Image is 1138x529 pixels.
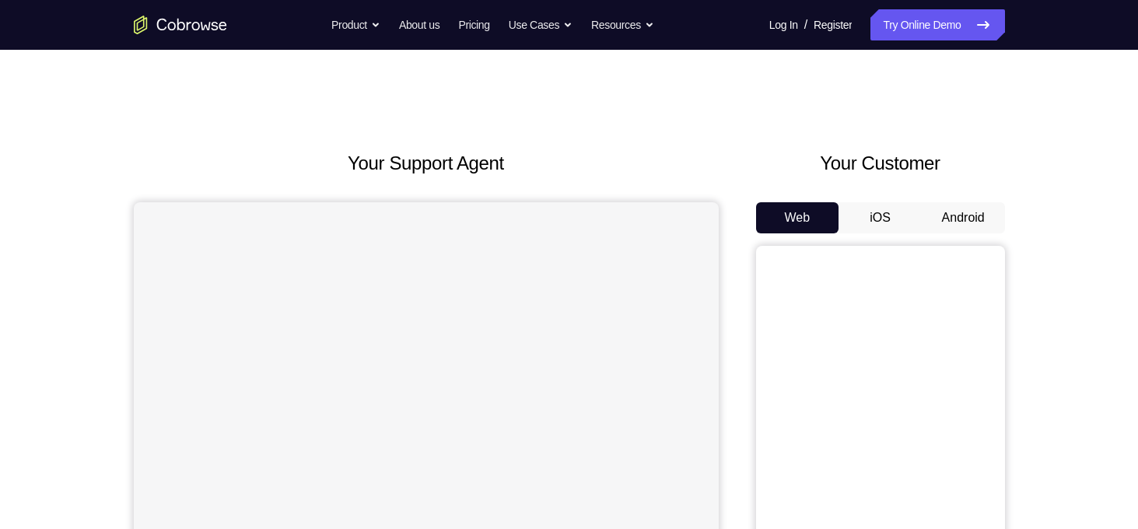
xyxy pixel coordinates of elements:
[814,9,852,40] a: Register
[870,9,1004,40] a: Try Online Demo
[134,149,719,177] h2: Your Support Agent
[839,202,922,233] button: iOS
[769,9,798,40] a: Log In
[509,9,573,40] button: Use Cases
[134,16,227,34] a: Go to the home page
[756,149,1005,177] h2: Your Customer
[922,202,1005,233] button: Android
[804,16,807,34] span: /
[399,9,439,40] a: About us
[331,9,380,40] button: Product
[591,9,654,40] button: Resources
[458,9,489,40] a: Pricing
[756,202,839,233] button: Web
